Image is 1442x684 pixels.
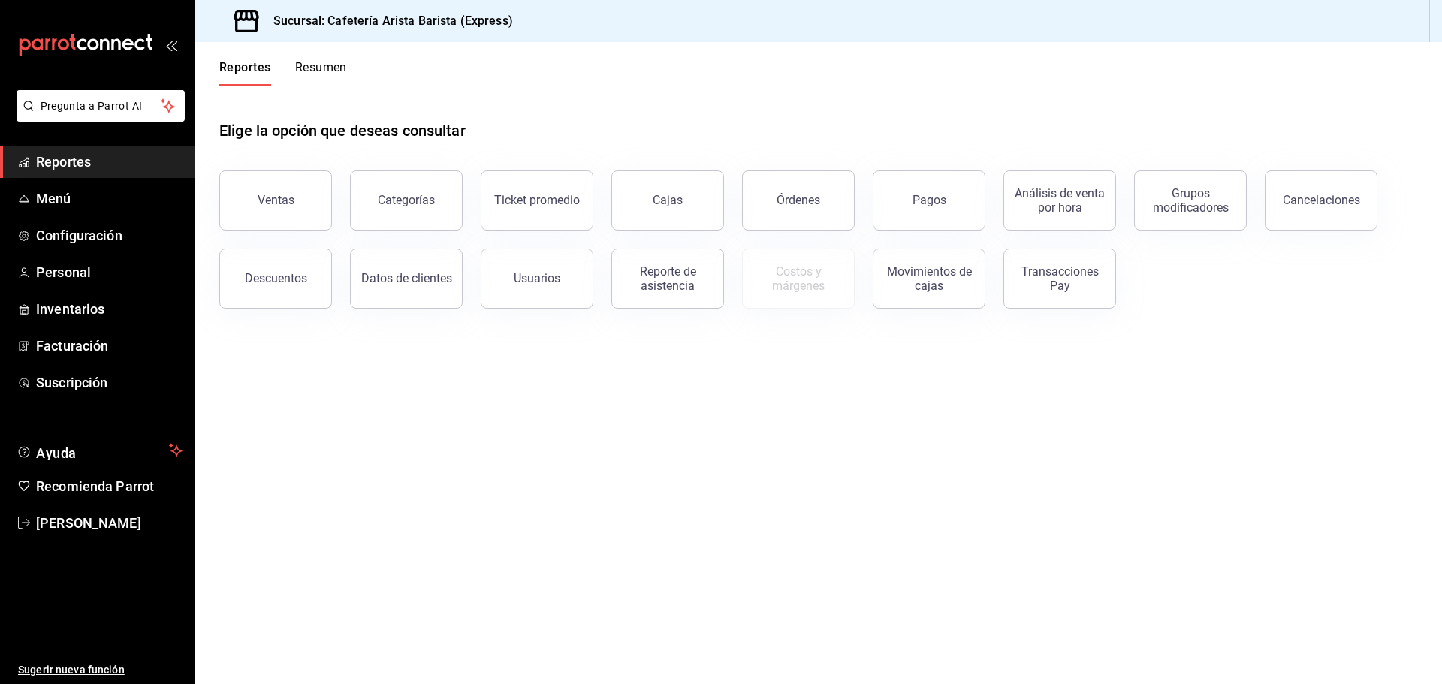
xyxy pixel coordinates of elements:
div: Ventas [258,193,294,207]
button: Pagos [873,170,985,231]
div: Usuarios [514,271,560,285]
button: Transacciones Pay [1003,249,1116,309]
span: Personal [36,262,183,282]
div: Ticket promedio [494,193,580,207]
div: Grupos modificadores [1144,186,1237,215]
div: Cajas [653,193,683,207]
h3: Sucursal: Cafetería Arista Barista (Express) [261,12,513,30]
button: Descuentos [219,249,332,309]
div: Categorías [378,193,435,207]
button: Reportes [219,60,271,86]
div: Datos de clientes [361,271,452,285]
button: Órdenes [742,170,855,231]
a: Pregunta a Parrot AI [11,109,185,125]
div: Pagos [913,193,946,207]
div: Reporte de asistencia [621,264,714,293]
span: Menú [36,188,183,209]
button: Grupos modificadores [1134,170,1247,231]
button: Datos de clientes [350,249,463,309]
span: Reportes [36,152,183,172]
button: Ticket promedio [481,170,593,231]
span: Recomienda Parrot [36,476,183,496]
div: navigation tabs [219,60,347,86]
button: Análisis de venta por hora [1003,170,1116,231]
span: Pregunta a Parrot AI [41,98,161,114]
div: Costos y márgenes [752,264,845,293]
button: Cajas [611,170,724,231]
span: Ayuda [36,441,163,460]
button: Ventas [219,170,332,231]
h1: Elige la opción que deseas consultar [219,119,466,142]
button: Resumen [295,60,347,86]
div: Movimientos de cajas [882,264,976,293]
div: Cancelaciones [1283,193,1360,207]
span: Inventarios [36,299,183,319]
div: Transacciones Pay [1013,264,1106,293]
span: Suscripción [36,372,183,393]
button: Reporte de asistencia [611,249,724,309]
span: Facturación [36,336,183,356]
button: Pregunta a Parrot AI [17,90,185,122]
button: Cancelaciones [1265,170,1377,231]
button: Usuarios [481,249,593,309]
div: Descuentos [245,271,307,285]
div: Análisis de venta por hora [1013,186,1106,215]
span: [PERSON_NAME] [36,513,183,533]
div: Órdenes [777,193,820,207]
span: Sugerir nueva función [18,662,183,678]
span: Configuración [36,225,183,246]
button: open_drawer_menu [165,39,177,51]
button: Contrata inventarios para ver este reporte [742,249,855,309]
button: Movimientos de cajas [873,249,985,309]
button: Categorías [350,170,463,231]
